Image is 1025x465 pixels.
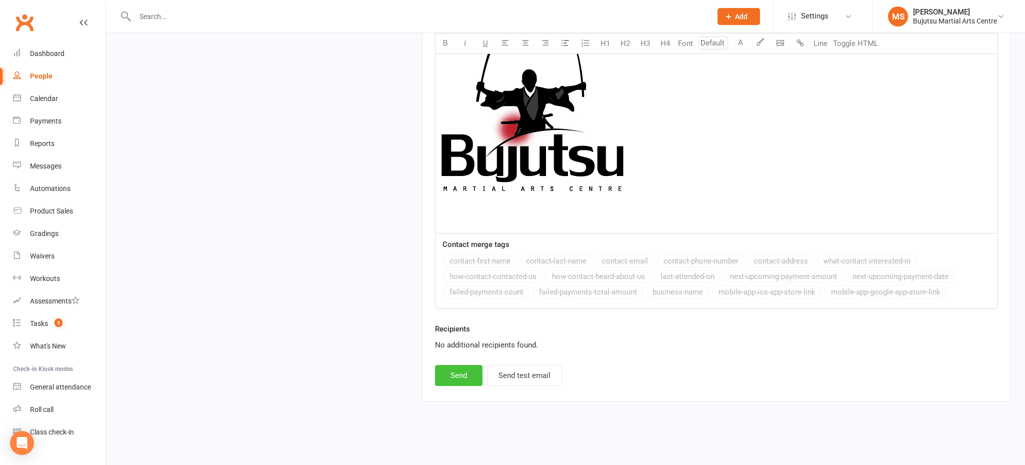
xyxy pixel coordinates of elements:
[13,290,105,312] a: Assessments
[435,339,998,351] div: No additional recipients found.
[30,117,61,125] div: Payments
[30,297,79,305] div: Assessments
[13,200,105,222] a: Product Sales
[913,16,997,25] div: Bujutsu Martial Arts Centre
[13,155,105,177] a: Messages
[10,431,34,455] div: Open Intercom Messenger
[801,5,828,27] span: Settings
[13,312,105,335] a: Tasks 3
[30,207,73,215] div: Product Sales
[435,323,470,335] label: Recipients
[730,33,750,53] button: A
[30,252,54,260] div: Waivers
[13,132,105,155] a: Reports
[13,110,105,132] a: Payments
[441,31,623,191] img: 2035d717-7c62-463b-a115-6a901fd5f771.jpg
[435,365,482,386] button: Send
[30,229,58,237] div: Gradings
[30,319,48,327] div: Tasks
[717,8,760,25] button: Add
[655,33,675,53] button: H4
[30,49,64,57] div: Dashboard
[487,365,562,386] button: Send test email
[30,162,61,170] div: Messages
[442,238,509,250] label: Contact merge tags
[615,33,635,53] button: H2
[132,9,705,23] input: Search...
[30,274,60,282] div: Workouts
[483,39,488,48] span: U
[30,94,58,102] div: Calendar
[475,33,495,53] button: U
[13,177,105,200] a: Automations
[913,7,997,16] div: [PERSON_NAME]
[30,139,54,147] div: Reports
[13,87,105,110] a: Calendar
[13,421,105,443] a: Class kiosk mode
[13,335,105,357] a: What's New
[635,33,655,53] button: H3
[675,33,695,53] button: Font
[888,6,908,26] div: MS
[13,376,105,398] a: General attendance kiosk mode
[12,10,37,35] a: Clubworx
[810,33,830,53] button: Line
[13,42,105,65] a: Dashboard
[698,36,728,49] input: Default
[13,65,105,87] a: People
[30,342,66,350] div: What's New
[13,398,105,421] a: Roll call
[735,12,747,20] span: Add
[13,245,105,267] a: Waivers
[30,405,53,413] div: Roll call
[13,222,105,245] a: Gradings
[595,33,615,53] button: H1
[830,33,880,53] button: Toggle HTML
[30,184,70,192] div: Automations
[54,318,62,327] span: 3
[30,383,91,391] div: General attendance
[30,72,52,80] div: People
[30,428,74,436] div: Class check-in
[13,267,105,290] a: Workouts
